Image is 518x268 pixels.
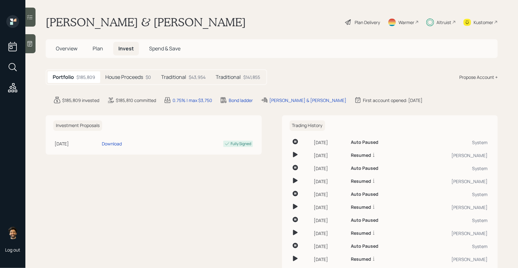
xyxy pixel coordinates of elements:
[398,19,414,26] div: Warmer
[314,191,346,198] div: [DATE]
[351,179,371,184] h6: Resumed
[269,97,346,104] div: [PERSON_NAME] & [PERSON_NAME]
[414,152,488,159] div: [PERSON_NAME]
[351,192,378,197] h6: Auto Paused
[414,165,488,172] div: System
[414,178,488,185] div: [PERSON_NAME]
[173,97,212,104] div: 0.75% | max $3,750
[76,74,95,80] div: $185,809
[351,140,378,145] h6: Auto Paused
[290,120,325,131] h6: Trading History
[351,231,371,236] h6: Resumed
[363,97,423,104] div: First account opened: [DATE]
[116,97,156,104] div: $185,810 committed
[314,217,346,224] div: [DATE]
[414,256,488,263] div: [PERSON_NAME]
[314,256,346,263] div: [DATE]
[105,74,143,80] h5: House Proceeds
[414,204,488,211] div: [PERSON_NAME]
[216,74,241,80] h5: Traditional
[118,45,134,52] span: Invest
[189,74,206,80] div: $43,954
[414,230,488,237] div: [PERSON_NAME]
[231,141,252,147] div: Fully Signed
[351,257,371,262] h6: Resumed
[414,243,488,250] div: System
[146,74,151,80] div: $0
[355,19,380,26] div: Plan Delivery
[56,45,77,52] span: Overview
[314,152,346,159] div: [DATE]
[102,140,122,147] div: Download
[351,205,371,210] h6: Resumed
[62,97,99,104] div: $185,809 invested
[229,97,253,104] div: Bond ladder
[53,74,74,80] h5: Portfolio
[414,191,488,198] div: System
[351,244,378,249] h6: Auto Paused
[53,120,102,131] h6: Investment Proposals
[314,230,346,237] div: [DATE]
[314,165,346,172] div: [DATE]
[243,74,260,80] div: $141,855
[55,140,99,147] div: [DATE]
[46,15,246,29] h1: [PERSON_NAME] & [PERSON_NAME]
[149,45,180,52] span: Spend & Save
[314,204,346,211] div: [DATE]
[436,19,451,26] div: Altruist
[161,74,186,80] h5: Traditional
[459,74,498,80] div: Propose Account +
[474,19,493,26] div: Kustomer
[351,218,378,223] h6: Auto Paused
[314,243,346,250] div: [DATE]
[351,166,378,171] h6: Auto Paused
[414,217,488,224] div: System
[93,45,103,52] span: Plan
[351,153,371,158] h6: Resumed
[414,139,488,146] div: System
[314,139,346,146] div: [DATE]
[314,178,346,185] div: [DATE]
[5,247,20,253] div: Log out
[6,227,19,239] img: eric-schwartz-headshot.png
